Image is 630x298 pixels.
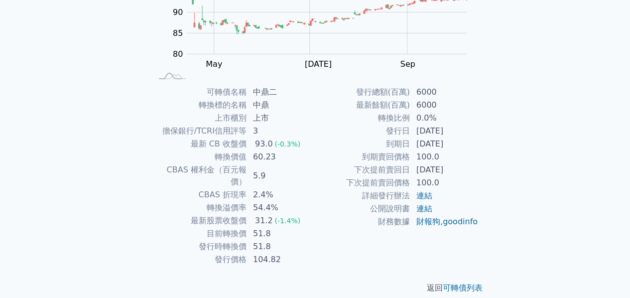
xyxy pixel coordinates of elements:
td: 最新餘額(百萬) [315,99,410,112]
td: 轉換標的名稱 [152,99,247,112]
td: 51.8 [247,240,315,253]
td: 2.4% [247,188,315,201]
td: 公開說明書 [315,202,410,215]
td: 5.9 [247,163,315,188]
td: CBAS 權利金（百元報價） [152,163,247,188]
td: 發行總額(百萬) [315,86,410,99]
td: 中鼎 [247,99,315,112]
td: 可轉債名稱 [152,86,247,99]
td: [DATE] [410,125,479,138]
tspan: 80 [173,49,183,59]
td: 3 [247,125,315,138]
td: 60.23 [247,150,315,163]
td: 擔保銀行/TCRI信用評等 [152,125,247,138]
td: 發行價格 [152,253,247,266]
td: 54.4% [247,201,315,214]
span: (-0.3%) [274,140,300,148]
td: 最新 CB 收盤價 [152,138,247,150]
a: goodinfo [443,217,478,226]
a: 可轉債列表 [443,283,483,293]
tspan: May [206,59,222,69]
tspan: 85 [173,28,183,38]
td: [DATE] [410,138,479,150]
span: (-1.4%) [274,217,300,225]
td: 下次提前賣回價格 [315,176,410,189]
td: 發行日 [315,125,410,138]
td: 目前轉換價 [152,227,247,240]
td: 下次提前賣回日 [315,163,410,176]
td: 51.8 [247,227,315,240]
td: 6000 [410,99,479,112]
td: 中鼎二 [247,86,315,99]
td: , [410,215,479,228]
td: 轉換比例 [315,112,410,125]
td: 到期日 [315,138,410,150]
td: 104.82 [247,253,315,266]
td: 發行時轉換價 [152,240,247,253]
td: 上市 [247,112,315,125]
a: 連結 [416,204,432,213]
td: 6000 [410,86,479,99]
p: 返回 [140,282,491,294]
td: CBAS 折現率 [152,188,247,201]
td: 詳細發行辦法 [315,189,410,202]
td: [DATE] [410,163,479,176]
td: 100.0 [410,150,479,163]
td: 轉換溢價率 [152,201,247,214]
td: 上市櫃別 [152,112,247,125]
td: 財務數據 [315,215,410,228]
td: 轉換價值 [152,150,247,163]
a: 財報狗 [416,217,440,226]
div: 31.2 [253,215,275,227]
td: 0.0% [410,112,479,125]
tspan: Sep [400,59,415,69]
td: 100.0 [410,176,479,189]
td: 最新股票收盤價 [152,214,247,227]
div: 93.0 [253,138,275,150]
td: 到期賣回價格 [315,150,410,163]
tspan: [DATE] [305,59,332,69]
tspan: 90 [173,7,183,17]
a: 連結 [416,191,432,200]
